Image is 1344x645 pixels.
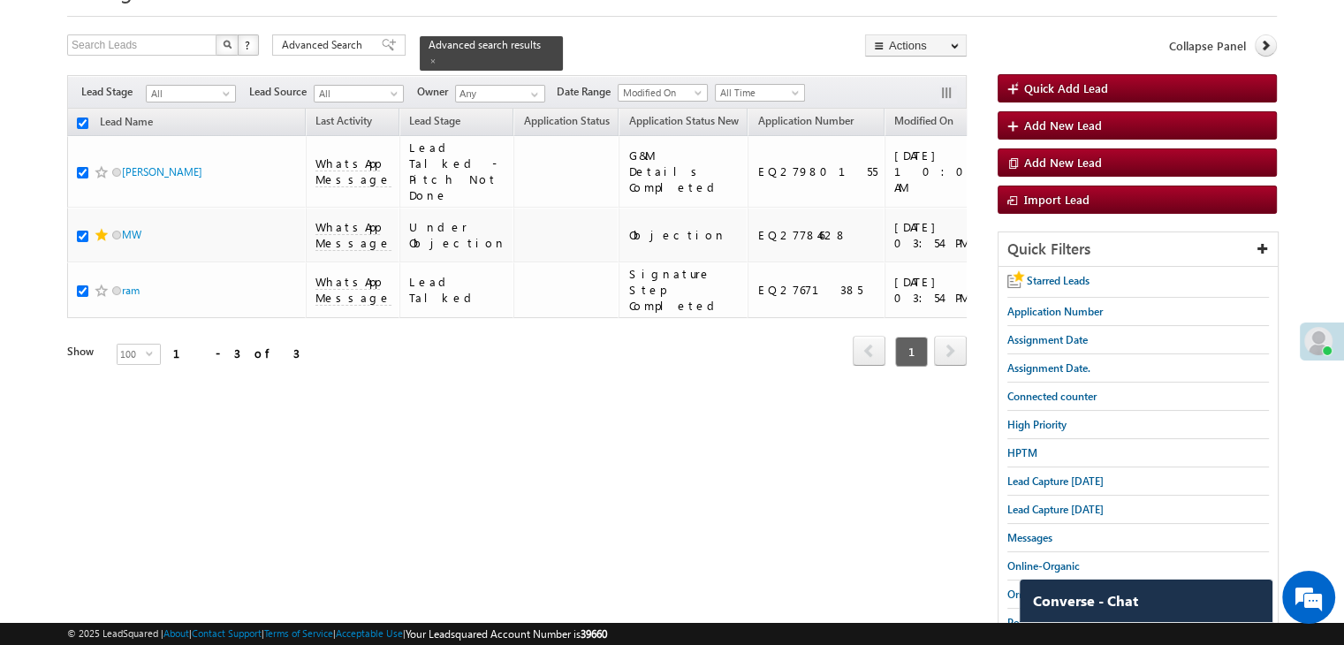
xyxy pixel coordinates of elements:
[618,84,708,102] a: Modified On
[455,85,545,102] input: Type to Search
[1007,531,1052,544] span: Messages
[1007,418,1067,431] span: High Priority
[1007,446,1037,459] span: HPTM
[514,111,618,134] a: Application Status
[315,156,391,187] span: WhatsApp Message
[264,627,333,639] a: Terms of Service
[23,163,323,491] textarea: Type your message and click 'Submit'
[628,148,740,195] div: G&M Details Completed
[122,284,140,297] a: ram
[894,274,980,306] div: [DATE] 03:54 PM
[757,227,877,243] div: EQ27784628
[619,111,747,134] a: Application Status New
[249,84,314,100] span: Lead Source
[173,343,300,363] div: 1 - 3 of 3
[757,163,877,179] div: EQ27980155
[619,85,702,101] span: Modified On
[223,40,232,49] img: Search
[1169,38,1246,54] span: Collapse Panel
[118,345,146,364] span: 100
[147,86,231,102] span: All
[81,84,146,100] span: Lead Stage
[146,349,160,357] span: select
[315,274,391,306] span: WhatsApp Message
[406,627,607,641] span: Your Leadsquared Account Number is
[429,38,541,51] span: Advanced search results
[30,93,74,116] img: d_60004797649_company_0_60004797649
[67,626,607,642] span: © 2025 LeadSquared | | | | |
[1007,559,1080,573] span: Online-Organic
[314,85,404,102] a: All
[1033,593,1138,609] span: Converse - Chat
[315,86,399,102] span: All
[146,85,236,102] a: All
[523,114,609,127] span: Application Status
[245,37,253,52] span: ?
[163,627,189,639] a: About
[1024,80,1108,95] span: Quick Add Lead
[1024,155,1102,170] span: Add New Lead
[122,228,141,241] a: MW
[315,219,391,251] span: WhatsApp Message
[192,627,262,639] a: Contact Support
[77,118,88,129] input: Check all records
[999,232,1278,267] div: Quick Filters
[259,507,321,531] em: Submit
[1024,118,1102,133] span: Add New Lead
[934,338,967,366] a: next
[1007,616,1068,629] span: Personal Jan.
[1024,192,1090,207] span: Import Lead
[581,627,607,641] span: 39660
[894,219,980,251] div: [DATE] 03:54 PM
[716,85,800,101] span: All Time
[628,266,740,314] div: Signature Step Completed
[557,84,618,100] span: Date Range
[628,114,738,127] span: Application Status New
[409,274,506,306] div: Lead Talked
[336,627,403,639] a: Acceptable Use
[290,9,332,51] div: Minimize live chat window
[894,114,953,127] span: Modified On
[895,337,928,367] span: 1
[865,34,967,57] button: Actions
[409,140,506,203] div: Lead Talked - Pitch Not Done
[1007,474,1104,488] span: Lead Capture [DATE]
[67,344,103,360] div: Show
[1007,333,1088,346] span: Assignment Date
[1007,503,1104,516] span: Lead Capture [DATE]
[238,34,259,56] button: ?
[1007,390,1097,403] span: Connected counter
[409,219,506,251] div: Under Objection
[521,86,543,103] a: Show All Items
[1007,588,1063,601] span: Online-Paid
[757,282,877,298] div: EQ27671385
[1027,274,1090,287] span: Starred Leads
[282,37,368,53] span: Advanced Search
[885,111,962,134] a: Modified On
[409,114,460,127] span: Lead Stage
[757,114,853,127] span: Application Number
[91,112,162,135] a: Lead Name
[1007,361,1090,375] span: Assignment Date.
[715,84,805,102] a: All Time
[1007,305,1103,318] span: Application Number
[628,227,740,243] div: Objection
[92,93,297,116] div: Leave a message
[122,165,202,178] a: [PERSON_NAME]
[853,338,885,366] a: prev
[748,111,862,134] a: Application Number
[400,111,469,134] a: Lead Stage
[853,336,885,366] span: prev
[934,336,967,366] span: next
[417,84,455,100] span: Owner
[894,148,980,195] div: [DATE] 10:05 AM
[307,111,381,134] a: Last Activity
